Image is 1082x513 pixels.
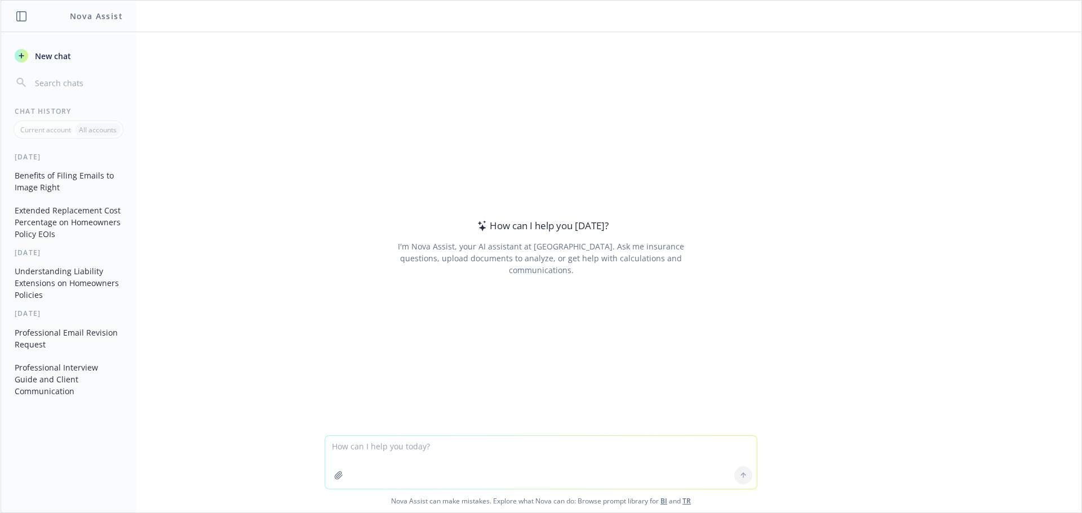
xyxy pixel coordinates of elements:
[20,125,71,135] p: Current account
[10,358,127,400] button: Professional Interview Guide and Client Communication
[682,496,691,506] a: TR
[10,46,127,66] button: New chat
[33,50,71,62] span: New chat
[660,496,667,506] a: BI
[474,218,609,233] div: How can I help you [DATE]?
[1,309,136,318] div: [DATE]
[10,201,127,243] button: Extended Replacement Cost Percentage on Homeowners Policy EOIs
[33,75,122,91] input: Search chats
[1,152,136,162] div: [DATE]
[10,323,127,354] button: Professional Email Revision Request
[382,240,699,276] div: I'm Nova Assist, your AI assistant at [GEOGRAPHIC_DATA]. Ask me insurance questions, upload docum...
[70,10,123,22] h1: Nova Assist
[10,166,127,197] button: Benefits of Filing Emails to Image Right
[79,125,117,135] p: All accounts
[1,248,136,257] div: [DATE]
[5,489,1077,512] span: Nova Assist can make mistakes. Explore what Nova can do: Browse prompt library for and
[1,106,136,116] div: Chat History
[10,262,127,304] button: Understanding Liability Extensions on Homeowners Policies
